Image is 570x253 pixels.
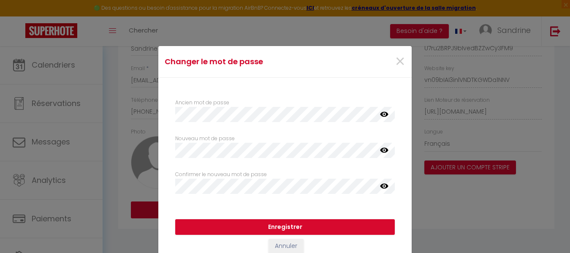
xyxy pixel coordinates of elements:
[175,219,395,235] button: Enregistrer
[395,53,405,71] button: Close
[165,56,321,68] h4: Changer le mot de passe
[175,99,229,107] label: Ancien mot de passe
[395,49,405,74] span: ×
[7,3,32,29] button: Ouvrir le widget de chat LiveChat
[175,171,267,179] label: Confirmer le nouveau mot de passe
[175,135,235,143] label: Nouveau mot de passe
